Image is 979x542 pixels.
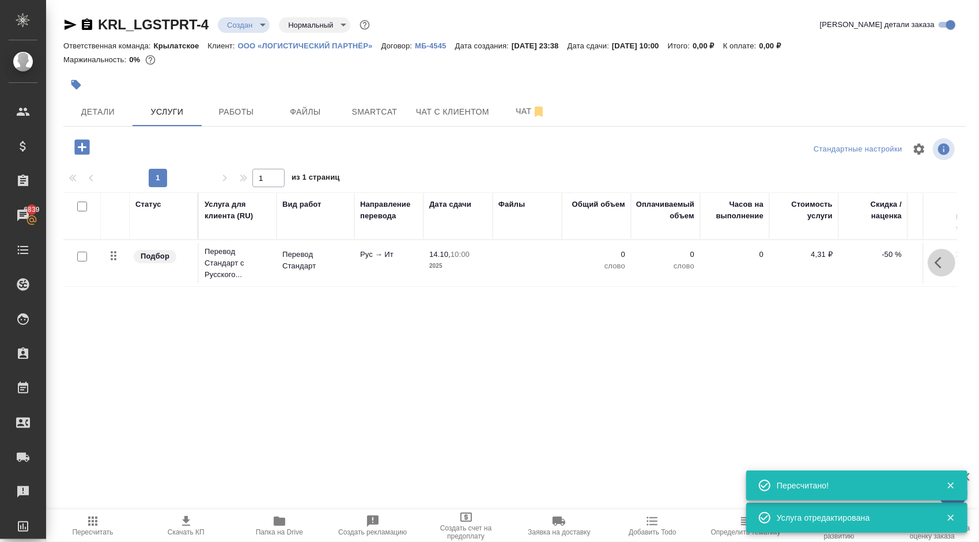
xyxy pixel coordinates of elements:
div: Создан [279,17,350,33]
p: Рус → Ит [360,249,418,260]
button: Скопировать ссылку для ЯМессенджера [63,18,77,32]
button: Добавить услугу [66,135,98,159]
p: Договор: [381,41,415,50]
p: слово [637,260,694,272]
span: Папка на Drive [256,528,303,536]
p: [DATE] 10:00 [612,41,668,50]
p: -50 % [844,249,902,260]
div: Создан [218,17,270,33]
span: Чат [503,104,558,119]
span: Smartcat [347,105,402,119]
span: Добавить Todo [629,528,676,536]
div: Статус [135,199,161,210]
p: 2025 [429,260,487,272]
span: Заявка на доставку [528,528,590,536]
button: 0.00 RUB; [143,52,158,67]
div: Стоимость услуги [775,199,833,222]
span: из 1 страниц [292,170,340,187]
p: 0,00 ₽ [759,41,790,50]
span: Детали [70,105,126,119]
p: Маржинальность: [63,55,129,64]
button: Скопировать ссылку [80,18,94,32]
p: 0 [568,249,625,260]
p: 0% [129,55,143,64]
button: Нормальный [285,20,337,30]
button: Папка на Drive [233,510,326,542]
div: Дата сдачи [429,199,471,210]
span: Работы [209,105,264,119]
p: 0,00 ₽ [913,249,971,260]
p: Перевод Стандарт [282,249,349,272]
span: Создать счет на предоплату [426,524,506,540]
button: Пересчитать [46,510,139,542]
span: Пересчитать [72,528,113,536]
button: Добавить тэг [63,72,89,97]
div: Общий объем [572,199,625,210]
p: Дата сдачи: [568,41,612,50]
a: ООО «ЛОГИСТИЧЕСКИЙ ПАРТНЁР» [238,40,381,50]
button: Скачать КП [139,510,233,542]
p: 0,00 ₽ [693,41,723,50]
p: 4,31 ₽ [775,249,833,260]
a: 6839 [3,201,43,230]
p: МБ-4545 [415,41,455,50]
button: Закрыть [939,513,962,523]
button: Определить тематику [699,510,792,542]
div: split button [811,141,905,158]
a: МБ-4545 [415,40,455,50]
button: Создать рекламацию [326,510,419,542]
div: Вид работ [282,199,322,210]
button: Показать кнопки [928,249,955,276]
div: Услуга отредактирована [777,512,929,524]
p: 10:00 [451,250,470,259]
div: Часов на выполнение [706,199,763,222]
p: ООО «ЛОГИСТИЧЕСКИЙ ПАРТНЁР» [238,41,381,50]
p: 0 [637,249,694,260]
div: Направление перевода [360,199,418,222]
span: 6839 [17,204,46,215]
p: Дата создания: [455,41,512,50]
svg: Отписаться [532,105,546,119]
p: Клиент: [207,41,237,50]
p: Перевод Стандарт с Русского... [205,246,271,281]
p: 14.10, [429,250,451,259]
button: Заявка на доставку [513,510,606,542]
div: Услуга для клиента (RU) [205,199,271,222]
span: Создать рекламацию [338,528,407,536]
p: Ответственная команда: [63,41,154,50]
button: Создать счет на предоплату [419,510,513,542]
p: Подбор [141,251,169,262]
button: Добавить Todo [606,510,699,542]
p: Итого: [668,41,693,50]
td: 0 [700,243,769,283]
span: Файлы [278,105,333,119]
div: Оплачиваемый объем [636,199,694,222]
p: слово [568,260,625,272]
span: [PERSON_NAME] детали заказа [820,19,935,31]
span: Скачать КП [168,528,205,536]
button: Создан [224,20,256,30]
button: Закрыть [939,480,962,491]
p: Крылатское [154,41,208,50]
span: Чат с клиентом [416,105,489,119]
div: Файлы [498,199,525,210]
div: Скидка / наценка [844,199,902,222]
div: Сумма без скидки / наценки [913,199,971,233]
span: Определить тематику [711,528,781,536]
span: Посмотреть информацию [933,138,957,160]
p: [DATE] 23:38 [512,41,568,50]
p: К оплате: [723,41,759,50]
span: Услуги [139,105,195,119]
div: Пересчитано! [777,480,929,491]
a: KRL_LGSTPRT-4 [98,17,209,32]
span: Настроить таблицу [905,135,933,163]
